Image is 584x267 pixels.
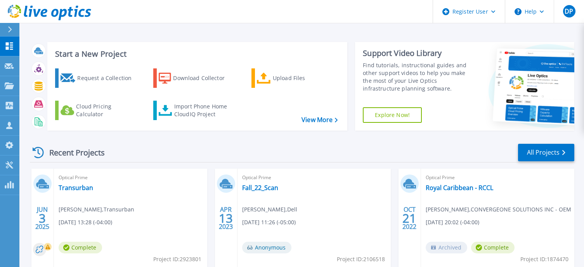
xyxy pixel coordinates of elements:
h3: Start a New Project [55,50,337,58]
div: APR 2023 [218,204,233,232]
a: Transurban [59,184,93,192]
span: [DATE] 11:26 (-05:00) [242,218,296,227]
div: Import Phone Home CloudIQ Project [174,103,235,118]
span: Complete [59,242,102,253]
a: Fall_22_Scan [242,184,278,192]
span: 21 [402,215,416,222]
div: Support Video Library [363,48,473,58]
span: DP [565,8,573,14]
div: OCT 2022 [402,204,417,232]
span: Anonymous [242,242,291,253]
span: Project ID: 2923801 [153,255,201,264]
div: Find tutorials, instructional guides and other support videos to help you make the most of your L... [363,61,473,92]
div: Cloud Pricing Calculator [76,103,138,118]
span: Archived [426,242,467,253]
span: Optical Prime [426,173,570,182]
a: Request a Collection [55,68,142,88]
a: Download Collector [153,68,240,88]
span: Project ID: 2106518 [337,255,385,264]
span: [DATE] 13:28 (-04:00) [59,218,112,227]
a: Royal Caribbean - RCCL [426,184,493,192]
div: JUN 2025 [35,204,50,232]
span: 13 [219,215,233,222]
div: Upload Files [273,70,335,86]
div: Download Collector [173,70,235,86]
span: Project ID: 1874470 [520,255,568,264]
span: [DATE] 20:02 (-04:00) [426,218,479,227]
div: Request a Collection [77,70,139,86]
span: Optical Prime [59,173,203,182]
span: [PERSON_NAME] , Transurban [59,205,134,214]
span: Optical Prime [242,173,386,182]
a: Cloud Pricing Calculator [55,101,142,120]
a: View More [302,116,338,124]
div: Recent Projects [30,143,115,162]
a: Upload Files [251,68,338,88]
a: All Projects [518,144,574,161]
span: Complete [471,242,515,253]
span: 3 [39,215,46,222]
span: [PERSON_NAME] , CONVERGEONE SOLUTIONS INC - OEM [426,205,571,214]
span: [PERSON_NAME] , Dell [242,205,297,214]
a: Explore Now! [363,107,422,123]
